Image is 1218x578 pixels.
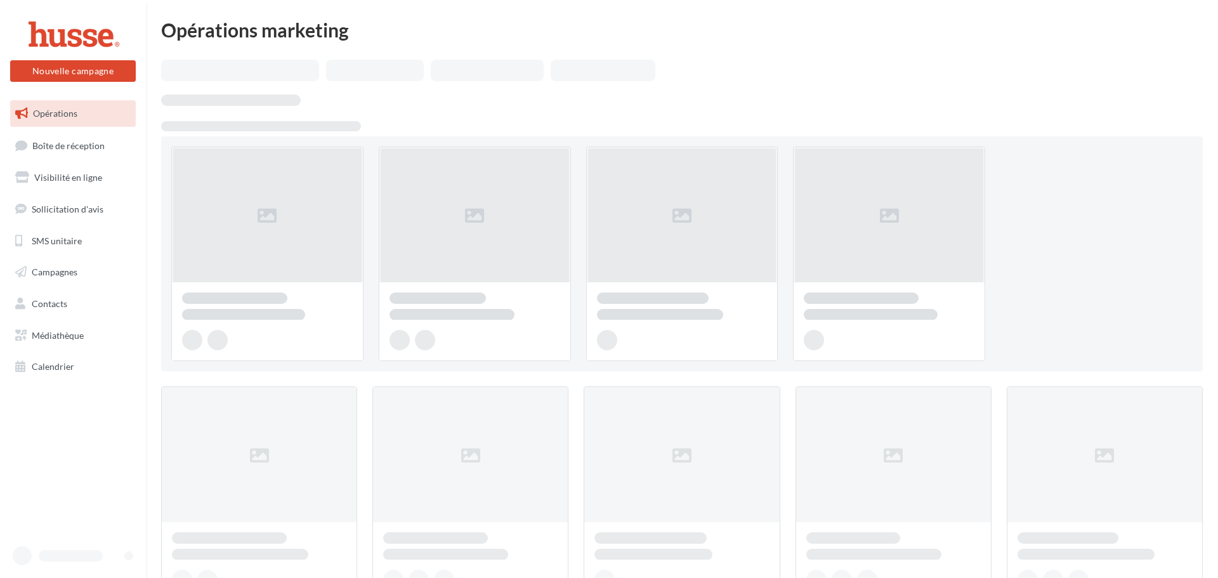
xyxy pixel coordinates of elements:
[8,353,138,380] a: Calendrier
[8,322,138,349] a: Médiathèque
[32,140,105,150] span: Boîte de réception
[32,266,77,277] span: Campagnes
[8,100,138,127] a: Opérations
[8,259,138,286] a: Campagnes
[33,108,77,119] span: Opérations
[8,291,138,317] a: Contacts
[32,361,74,372] span: Calendrier
[32,330,84,341] span: Médiathèque
[8,132,138,159] a: Boîte de réception
[161,20,1203,39] div: Opérations marketing
[8,164,138,191] a: Visibilité en ligne
[10,60,136,82] button: Nouvelle campagne
[34,172,102,183] span: Visibilité en ligne
[8,196,138,223] a: Sollicitation d'avis
[32,235,82,246] span: SMS unitaire
[8,228,138,254] a: SMS unitaire
[32,298,67,309] span: Contacts
[32,204,103,214] span: Sollicitation d'avis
